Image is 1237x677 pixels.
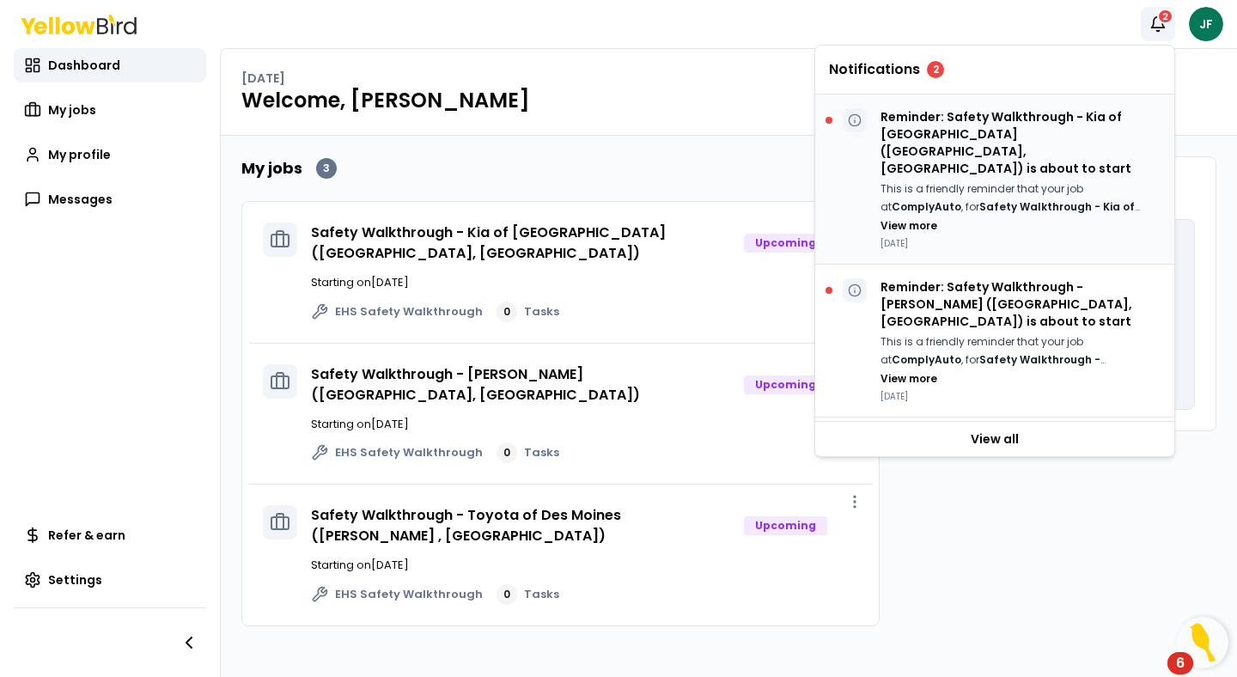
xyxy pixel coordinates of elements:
div: Upcoming [744,234,827,253]
div: 0 [497,584,517,605]
p: Reminder: Safety Walkthrough - [PERSON_NAME] ([GEOGRAPHIC_DATA], [GEOGRAPHIC_DATA]) is about to s... [881,278,1161,330]
div: 0 [497,442,517,463]
a: Dashboard [14,48,206,82]
h1: Welcome, [PERSON_NAME] [241,87,1216,114]
a: 0Tasks [497,302,559,322]
div: Upcoming [744,516,827,535]
button: View more [881,372,937,386]
a: Messages [14,182,206,217]
a: Settings [14,563,206,597]
button: 2 [1141,7,1175,41]
a: Refer & earn [14,518,206,552]
p: This is a friendly reminder that your job at , for starts [DATE]. [881,180,1161,216]
strong: ComplyAuto [892,352,961,367]
span: JF [1189,7,1223,41]
p: Starting on [DATE] [311,557,858,574]
p: [DATE] [241,70,285,87]
span: Refer & earn [48,527,125,544]
span: My profile [48,146,111,163]
a: 0Tasks [497,584,559,605]
span: Dashboard [48,57,120,74]
div: Reminder: Safety Walkthrough - Kia of [GEOGRAPHIC_DATA] ([GEOGRAPHIC_DATA], [GEOGRAPHIC_DATA]) is... [815,95,1174,265]
span: Notifications [829,63,920,76]
button: View more [881,219,937,233]
strong: ComplyAuto [892,199,961,214]
a: Safety Walkthrough - Kia of [GEOGRAPHIC_DATA] ([GEOGRAPHIC_DATA], [GEOGRAPHIC_DATA]) [311,223,666,263]
p: [DATE] [881,237,1161,250]
div: Reminder: Safety Walkthrough - Toyota of Des Moines ([PERSON_NAME] , [GEOGRAPHIC_DATA]) is about ... [815,418,1174,570]
span: EHS Safety Walkthrough [335,303,483,320]
span: EHS Safety Walkthrough [335,444,483,461]
p: This is a friendly reminder that your job at , for starts [DATE]. [881,333,1161,369]
a: View all [815,422,1174,456]
a: Safety Walkthrough - [PERSON_NAME] ([GEOGRAPHIC_DATA], [GEOGRAPHIC_DATA]) [311,364,640,405]
a: My profile [14,137,206,172]
button: Open Resource Center, 6 new notifications [1177,617,1228,668]
div: Upcoming [744,375,827,394]
p: Starting on [DATE] [311,416,858,433]
span: EHS Safety Walkthrough [335,586,483,603]
div: 0 [497,302,517,322]
p: Reminder: Safety Walkthrough - Kia of [GEOGRAPHIC_DATA] ([GEOGRAPHIC_DATA], [GEOGRAPHIC_DATA]) is... [881,108,1161,177]
p: Starting on [DATE] [311,274,858,291]
p: [DATE] [881,390,1161,403]
div: 2 [1157,9,1173,24]
strong: Safety Walkthrough - Kia of [GEOGRAPHIC_DATA] ([GEOGRAPHIC_DATA], [GEOGRAPHIC_DATA]) [881,199,1140,249]
h2: My jobs [241,156,302,180]
a: Safety Walkthrough - Toyota of Des Moines ([PERSON_NAME] , [GEOGRAPHIC_DATA]) [311,505,621,546]
div: Reminder: Safety Walkthrough - [PERSON_NAME] ([GEOGRAPHIC_DATA], [GEOGRAPHIC_DATA]) is about to s... [815,265,1174,418]
span: My jobs [48,101,96,119]
div: 3 [316,158,337,179]
span: Messages [48,191,113,208]
strong: Safety Walkthrough - [PERSON_NAME] ([GEOGRAPHIC_DATA], [GEOGRAPHIC_DATA]) [881,352,1106,402]
a: My jobs [14,93,206,127]
span: Settings [48,571,102,589]
a: 0Tasks [497,442,559,463]
div: 2 [927,61,944,78]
